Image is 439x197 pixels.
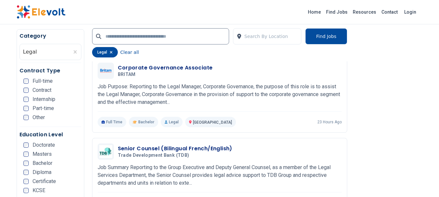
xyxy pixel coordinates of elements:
span: Certificate [33,179,56,184]
span: Masters [33,152,52,157]
span: Bachelor [138,119,154,125]
p: 23 hours ago [317,119,342,125]
img: BRITAM [99,69,112,73]
span: Bachelor [33,161,52,166]
input: Doctorate [23,142,29,148]
span: Diploma [33,170,51,175]
input: Contract [23,88,29,93]
span: Trade Development Bank (TDB) [118,153,189,158]
a: Contact [379,7,400,17]
span: Part-time [33,106,54,111]
span: KCSE [33,188,45,193]
span: Contract [33,88,51,93]
h5: Category [20,32,81,40]
button: Find Jobs [305,28,347,44]
p: Legal [161,117,183,127]
a: Login [400,6,420,18]
p: Full Time [98,117,127,127]
span: BRITAM [118,72,136,78]
input: Masters [23,152,29,157]
iframe: Chat Widget [406,166,439,197]
button: Clear all [120,47,139,57]
span: [GEOGRAPHIC_DATA] [193,120,232,125]
h3: Senior Counsel (Bilingual French/English) [118,145,232,153]
span: Doctorate [33,142,55,148]
h5: Contract Type [20,67,81,75]
h3: Corporate Governance Associate [118,64,213,72]
a: Find Jobs [323,7,350,17]
a: Resources [350,7,379,17]
img: Elevolt [17,5,65,19]
div: legal [92,47,118,57]
span: Internship [33,97,55,102]
a: Home [305,7,323,17]
p: Job Summary Reporting to the Group Executive and Deputy General Counsel, as a member of the Legal... [98,164,342,187]
input: Part-time [23,106,29,111]
input: Other [23,115,29,120]
span: Other [33,115,45,120]
input: Certificate [23,179,29,184]
input: Internship [23,97,29,102]
span: Full-time [33,79,53,84]
input: Diploma [23,170,29,175]
a: BRITAMCorporate Governance AssociateBRITAMJob Purpose: Reporting to the Legal Manager, Corporate ... [98,63,342,127]
input: KCSE [23,188,29,193]
input: Full-time [23,79,29,84]
input: Bachelor [23,161,29,166]
p: Job Purpose: Reporting to the Legal Manager, Corporate Governance, the purpose of this role is to... [98,83,342,106]
h5: Education Level [20,131,81,139]
img: Trade Development Bank (TDB) [99,145,112,158]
